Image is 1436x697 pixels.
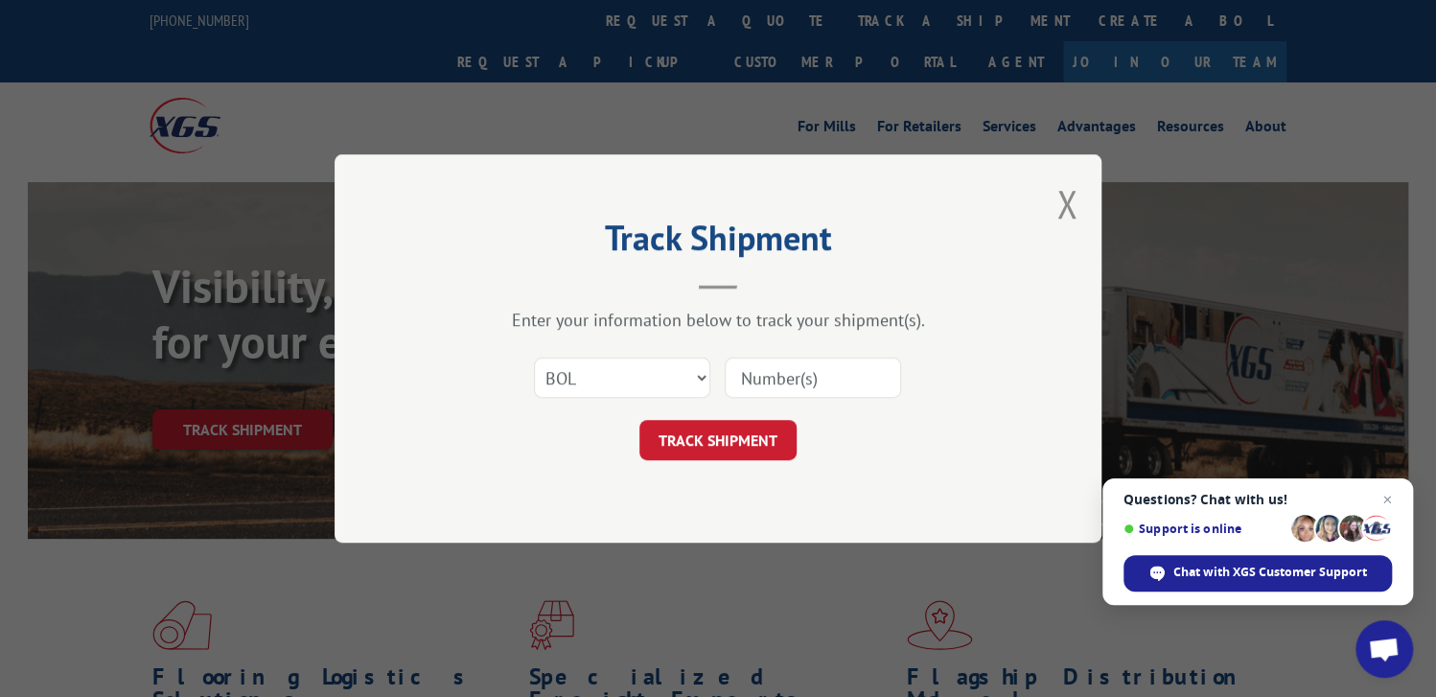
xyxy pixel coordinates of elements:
div: Chat with XGS Customer Support [1123,555,1392,592]
span: Chat with XGS Customer Support [1173,564,1367,581]
span: Close chat [1376,488,1399,511]
input: Number(s) [725,358,901,398]
button: TRACK SHIPMENT [639,420,797,460]
button: Close modal [1056,178,1077,229]
h2: Track Shipment [430,224,1006,261]
div: Open chat [1355,620,1413,678]
div: Enter your information below to track your shipment(s). [430,309,1006,331]
span: Support is online [1123,522,1285,536]
span: Questions? Chat with us! [1123,492,1392,507]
